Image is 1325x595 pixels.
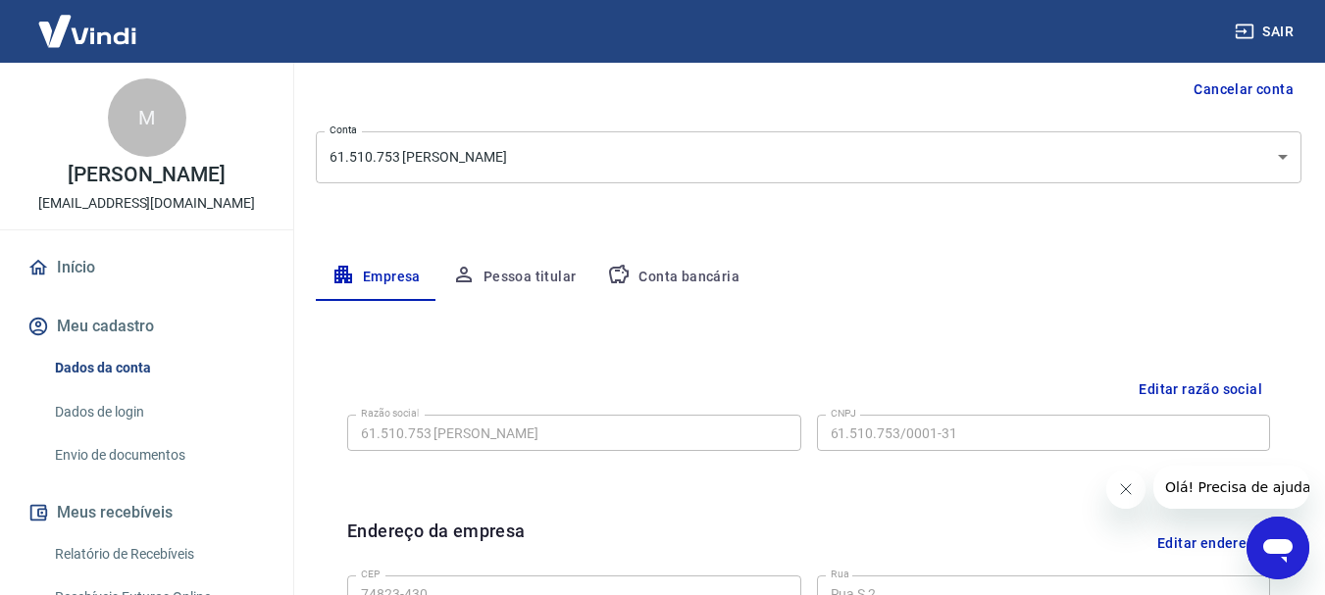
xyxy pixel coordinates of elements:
[1106,470,1146,509] iframe: Fechar mensagem
[47,534,270,574] a: Relatório de Recebíveis
[24,1,151,61] img: Vindi
[361,567,380,581] label: CEP
[47,392,270,432] a: Dados de login
[831,406,856,421] label: CNPJ
[1149,518,1270,568] button: Editar endereço
[1153,466,1309,509] iframe: Mensagem da empresa
[38,193,255,214] p: [EMAIL_ADDRESS][DOMAIN_NAME]
[47,348,270,388] a: Dados da conta
[347,518,526,568] h6: Endereço da empresa
[591,254,755,301] button: Conta bancária
[1186,72,1301,108] button: Cancelar conta
[330,123,357,137] label: Conta
[436,254,592,301] button: Pessoa titular
[24,305,270,348] button: Meu cadastro
[12,14,165,29] span: Olá! Precisa de ajuda?
[47,435,270,475] a: Envio de documentos
[1247,517,1309,579] iframe: Botão para abrir a janela de mensagens
[108,78,186,157] div: M
[831,567,849,581] label: Rua
[316,131,1301,183] div: 61.510.753 [PERSON_NAME]
[24,246,270,289] a: Início
[1231,14,1301,50] button: Sair
[1131,372,1270,408] button: Editar razão social
[316,254,436,301] button: Empresa
[361,406,419,421] label: Razão social
[24,491,270,534] button: Meus recebíveis
[68,165,225,185] p: [PERSON_NAME]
